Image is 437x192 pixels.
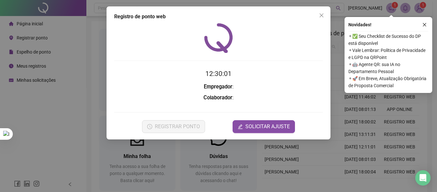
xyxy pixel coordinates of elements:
[415,170,431,186] div: Open Intercom Messenger
[233,120,295,133] button: editSOLICITAR AJUSTE
[114,83,323,91] h3: :
[203,95,232,101] strong: Colaborador
[238,124,243,129] span: edit
[422,22,427,27] span: close
[114,13,323,21] div: Registro de ponto web
[316,10,327,21] button: Close
[348,61,428,75] span: ⚬ 🤖 Agente QR: sua IA no Departamento Pessoal
[142,120,205,133] button: REGISTRAR PONTO
[204,84,232,90] strong: Empregador
[245,123,290,130] span: SOLICITAR AJUSTE
[348,21,371,28] span: Novidades !
[205,70,232,78] time: 12:30:01
[114,94,323,102] h3: :
[348,47,428,61] span: ⚬ Vale Lembrar: Política de Privacidade e LGPD na QRPoint
[348,33,428,47] span: ⚬ ✅ Seu Checklist de Sucesso do DP está disponível
[348,75,428,89] span: ⚬ 🚀 Em Breve, Atualização Obrigatória de Proposta Comercial
[204,23,233,53] img: QRPoint
[319,13,324,18] span: close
